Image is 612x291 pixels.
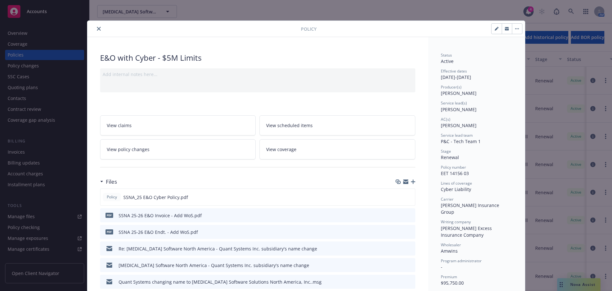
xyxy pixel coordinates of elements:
span: [PERSON_NAME] [441,106,477,112]
span: Writing company [441,219,471,225]
span: View coverage [266,146,296,153]
span: [PERSON_NAME] Excess Insurance Company [441,225,493,238]
span: Service lead(s) [441,100,467,106]
span: Effective dates [441,68,467,74]
h3: Files [106,178,117,186]
a: View policy changes [100,139,256,159]
span: Producer(s) [441,84,462,90]
button: preview file [407,212,413,219]
div: Cyber Liability [441,186,512,193]
span: AC(s) [441,117,450,122]
span: Policy [301,26,317,32]
button: preview file [407,262,413,269]
div: E&O with Cyber - $5M Limits [100,52,415,63]
span: P&C - Tech Team 1 [441,138,481,144]
button: download file [397,279,402,285]
span: pdf [106,213,113,218]
span: View scheduled items [266,122,313,129]
div: SSNA 25-26 E&O Endt. - Add WoS.pdf [119,229,198,235]
span: - [441,264,442,270]
span: Program administrator [441,258,482,264]
span: Wholesaler [441,242,461,248]
a: View scheduled items [259,115,415,135]
button: preview file [407,194,412,201]
button: download file [397,212,402,219]
span: [PERSON_NAME] [441,90,477,96]
div: Add internal notes here... [103,71,413,78]
span: Amwins [441,248,458,254]
div: [DATE] - [DATE] [441,68,512,80]
span: View policy changes [107,146,149,153]
div: SSNA 25-26 E&O Invoice - Add WoS.pdf [119,212,202,219]
span: $95,750.00 [441,280,464,286]
span: Status [441,52,452,58]
a: View claims [100,115,256,135]
div: [MEDICAL_DATA] Software North America - Quant Systems Inc. subsidiary's name change [119,262,309,269]
span: Renewal [441,154,459,160]
span: EET 14156 03 [441,170,469,176]
button: download file [397,229,402,235]
a: View coverage [259,139,415,159]
div: Quant Systems changing name to [MEDICAL_DATA] Software Solutions North America, Inc..msg [119,279,322,285]
span: View claims [107,122,132,129]
button: preview file [407,245,413,252]
span: Policy [106,194,118,200]
div: Files [100,178,117,186]
span: [PERSON_NAME] Insurance Group [441,202,500,215]
span: Carrier [441,196,454,202]
button: download file [397,262,402,269]
span: Premium [441,274,457,280]
span: Lines of coverage [441,180,472,186]
span: [PERSON_NAME] [441,122,477,128]
span: pdf [106,229,113,234]
button: preview file [407,279,413,285]
span: Service lead team [441,133,473,138]
button: close [95,25,103,33]
button: preview file [407,229,413,235]
span: SSNA_25 E&O Cyber Policy.pdf [123,194,188,201]
span: Stage [441,149,451,154]
button: download file [397,194,402,201]
button: download file [397,245,402,252]
span: Active [441,58,454,64]
span: Policy number [441,165,466,170]
div: Re: [MEDICAL_DATA] Software North America - Quant Systems Inc. subsidiary's name change [119,245,317,252]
